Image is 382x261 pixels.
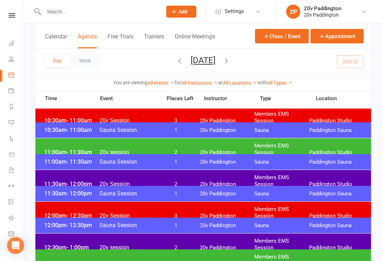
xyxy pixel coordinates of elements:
button: Week [70,54,100,67]
button: Day [44,54,70,67]
span: Paddington Studio [309,181,364,188]
span: 3 [157,213,195,219]
span: Sauna Session [99,190,157,197]
span: 10:30am [42,117,99,124]
a: Payments [8,84,24,99]
span: 20v Paddington [200,149,255,156]
span: Event [100,95,162,102]
span: 1 [157,127,195,134]
a: Reports [8,99,24,115]
span: 2 [157,149,195,156]
span: 20v Paddington [200,181,255,188]
span: 1 [157,222,195,229]
span: Members EMS Session [254,206,309,219]
span: Sauna [254,190,309,197]
button: [DATE] [191,55,215,65]
span: 20v Session [99,212,157,219]
span: Paddington Sauna [309,222,364,229]
button: Appointment [311,29,364,43]
span: 20v Session [99,117,157,124]
span: Add [179,9,187,14]
span: Paddington Studio [309,244,364,251]
div: 20v Paddington [304,5,341,12]
span: Paddington Studio [309,213,364,219]
span: 20v Paddington [200,190,255,197]
span: 20v session [99,149,157,156]
span: 20v Paddington [200,159,255,165]
a: People [8,52,24,68]
a: All events [147,80,175,86]
span: Sauna [254,127,309,134]
span: - 11:00am [66,117,92,124]
span: Type [260,96,316,101]
span: Location [316,96,372,101]
a: Product Sales [8,147,24,163]
span: - 1:00pm [66,244,89,251]
span: Paddington Sauna [309,127,364,134]
button: Class / Event [255,29,309,43]
span: 20v Paddington [200,244,255,251]
span: 20v Paddington [200,117,255,124]
button: Trainers [144,33,164,48]
a: General attendance kiosk mode [8,226,24,242]
a: All Locations [223,80,257,86]
div: Open Intercom Messenger [7,237,24,254]
span: Settings [225,4,244,19]
a: Calendar [8,68,24,84]
a: All Types [267,80,293,86]
strong: You are viewing [113,80,147,85]
span: 3 [157,117,195,124]
button: Calendar [45,33,67,48]
div: 20v Paddington [304,12,341,18]
span: 11:30am [42,181,99,187]
span: - 11:30am [66,158,92,165]
span: - 12:00pm [66,181,92,187]
span: Places Left [162,96,199,101]
span: Sauna Session [99,158,157,165]
span: 12:00pm [42,212,99,219]
span: - 11:00am [66,127,92,133]
strong: for [175,80,181,85]
span: Members EMS Session [254,111,309,124]
div: 2P [286,5,300,19]
a: All Instructors [181,80,218,86]
span: 20v session [99,244,157,251]
span: 1 [157,159,195,165]
span: Paddington Studio [309,117,364,124]
strong: at [218,80,223,85]
span: Members EMS Session [254,142,309,156]
span: - 12:30pm [66,212,92,219]
button: Add [166,6,196,18]
span: Sauna Session [99,127,157,133]
span: Sauna Session [99,222,157,229]
span: Sauna [254,159,309,165]
button: Online Meetings [175,33,215,48]
span: 11:00am [42,158,99,165]
span: Sauna [254,222,309,229]
span: 12:00pm [42,222,99,229]
span: - 12:30pm [66,222,92,229]
a: Dashboard [8,36,24,52]
span: 12:30pm [42,244,99,251]
span: 2 [157,244,195,251]
span: 11:30am [42,190,99,197]
button: Agenda [78,33,97,48]
span: 20v Paddington [200,213,255,219]
span: 11:00am [42,149,99,156]
span: 20v Paddington [200,127,255,134]
span: 20v Paddington [200,222,255,229]
a: What's New [8,211,24,226]
span: Paddington Studio [309,149,364,156]
span: 10:30am [42,127,99,133]
span: - 11:30am [66,149,92,156]
span: Time [43,95,100,104]
span: 1 [157,190,195,197]
span: Members EMS Session [254,174,309,188]
span: 20v Session [99,181,157,187]
span: Paddington Sauna [309,190,364,197]
input: Search... [42,7,157,17]
span: - 12:00pm [66,190,92,197]
button: Free Trials [108,33,133,48]
span: Paddington Sauna [309,159,364,165]
strong: with [257,80,267,85]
